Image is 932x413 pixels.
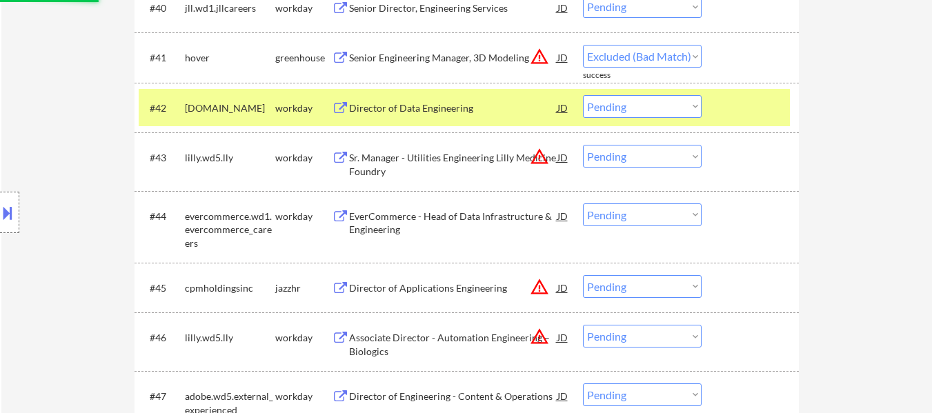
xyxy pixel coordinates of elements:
[275,51,332,65] div: greenhouse
[150,51,174,65] div: #41
[275,210,332,223] div: workday
[275,151,332,165] div: workday
[556,145,570,170] div: JD
[275,390,332,403] div: workday
[275,1,332,15] div: workday
[275,281,332,295] div: jazzhr
[530,277,549,296] button: warning_amber
[150,390,174,403] div: #47
[349,101,557,115] div: Director of Data Engineering
[556,275,570,300] div: JD
[530,47,549,66] button: warning_amber
[275,331,332,345] div: workday
[349,51,557,65] div: Senior Engineering Manager, 3D Modeling
[583,70,638,81] div: success
[349,210,557,236] div: EverCommerce - Head of Data Infrastructure & Engineering
[556,95,570,120] div: JD
[349,151,557,178] div: Sr. Manager - Utilities Engineering Lilly Medicine Foundry
[349,1,557,15] div: Senior Director, Engineering Services
[349,390,557,403] div: Director of Engineering - Content & Operations
[185,51,275,65] div: hover
[185,1,275,15] div: jll.wd1.jllcareers
[275,101,332,115] div: workday
[150,1,174,15] div: #40
[530,327,549,346] button: warning_amber
[556,325,570,350] div: JD
[556,203,570,228] div: JD
[349,331,557,358] div: Associate Director - Automation Engineering – Biologics
[530,147,549,166] button: warning_amber
[349,281,557,295] div: Director of Applications Engineering
[556,45,570,70] div: JD
[556,383,570,408] div: JD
